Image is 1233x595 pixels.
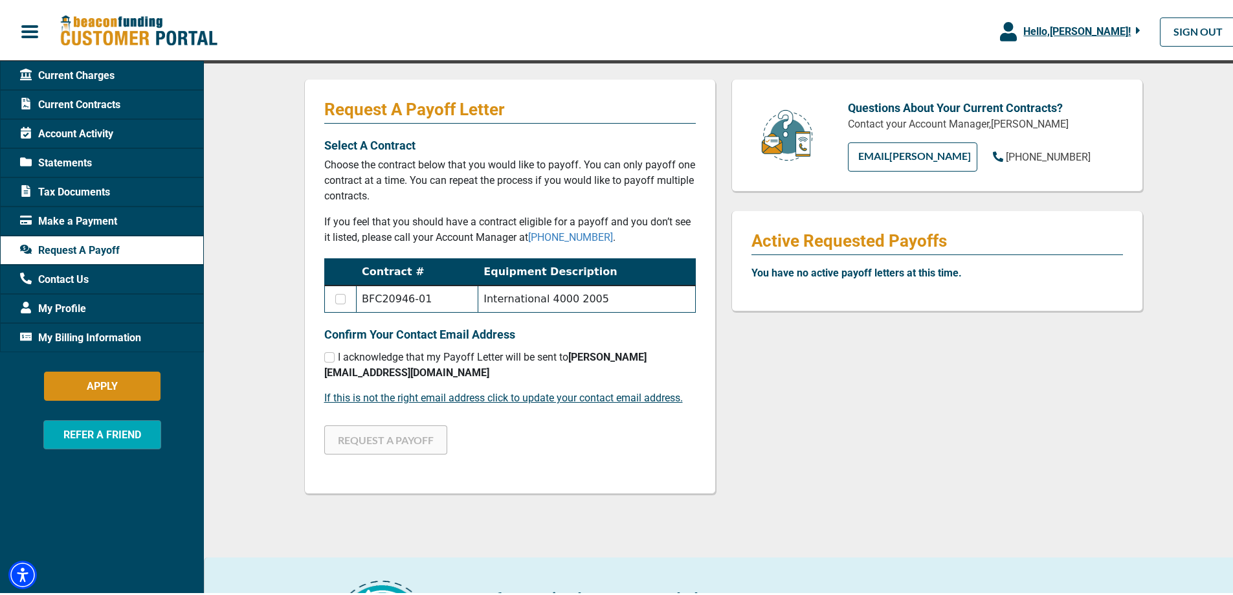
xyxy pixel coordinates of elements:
[758,106,816,160] img: customer-service.png
[324,389,683,401] a: If this is not the right email address click to update your contact email address.
[357,283,478,310] td: BFC20946-01
[20,211,117,227] span: Make a Payment
[528,229,613,241] a: [PHONE_NUMBER]
[20,182,110,197] span: Tax Documents
[20,269,89,285] span: Contact Us
[20,298,86,314] span: My Profile
[20,240,120,256] span: Request A Payoff
[848,96,1123,114] p: Questions About Your Current Contracts?
[20,153,92,168] span: Statements
[848,140,977,169] a: EMAIL[PERSON_NAME]
[324,323,696,341] p: Confirm Your Contact Email Address
[324,348,647,376] span: I acknowledge that my Payoff Letter will be sent to
[478,283,695,310] td: International 4000 2005
[60,12,217,45] img: Beacon Funding Customer Portal Logo
[324,134,696,152] p: Select A Contract
[751,228,1123,249] p: Active Requested Payoffs
[43,418,161,447] button: REFER A FRIEND
[993,147,1091,163] a: [PHONE_NUMBER]
[357,256,478,284] th: Contract #
[20,328,141,343] span: My Billing Information
[478,256,695,284] th: Equipment Description
[324,96,696,117] p: Request A Payoff Letter
[20,95,120,110] span: Current Contracts
[848,114,1123,129] p: Contact your Account Manager, [PERSON_NAME]
[20,124,113,139] span: Account Activity
[1023,23,1131,35] span: Hello, [PERSON_NAME] !
[20,65,115,81] span: Current Charges
[1006,148,1091,161] span: [PHONE_NUMBER]
[44,369,161,398] button: APPLY
[324,423,447,452] button: REQUEST A PAYOFF
[324,155,696,201] p: Choose the contract below that you would like to payoff. You can only payoff one contract at a ti...
[8,558,37,587] div: Accessibility Menu
[324,212,696,243] p: If you feel that you should have a contract eligible for a payoff and you don’t see it listed, pl...
[751,264,962,276] b: You have no active payoff letters at this time.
